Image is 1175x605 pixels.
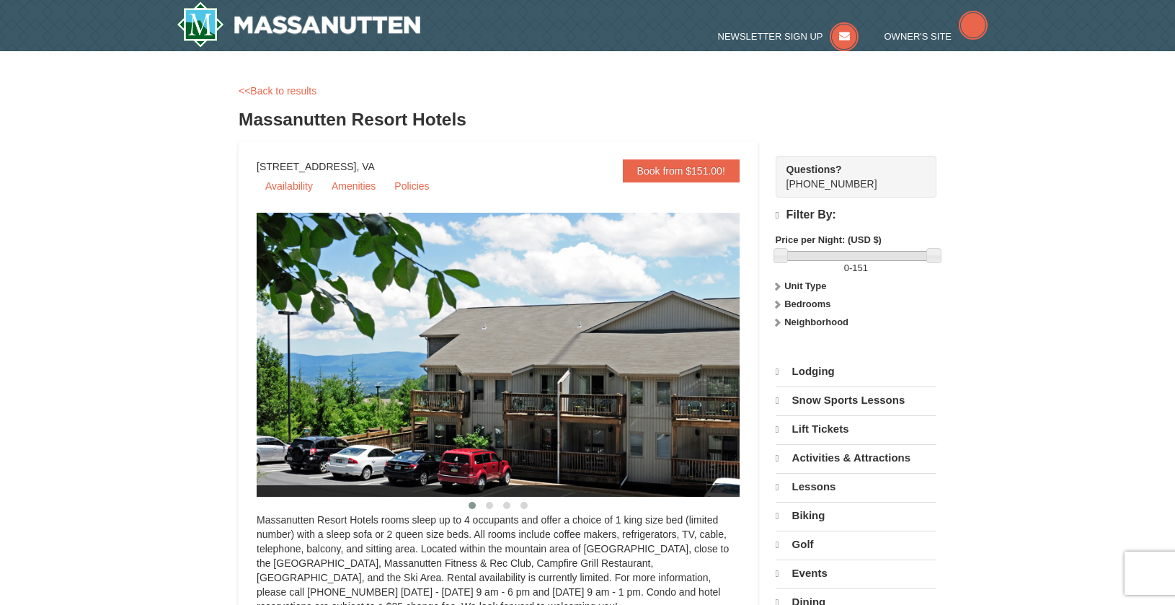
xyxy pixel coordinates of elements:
strong: Questions? [786,164,842,175]
a: Book from $151.00! [623,159,740,182]
span: Owner's Site [884,31,952,42]
h4: Filter By: [776,208,936,222]
strong: Unit Type [784,281,826,291]
span: Newsletter Sign Up [718,31,823,42]
h3: Massanutten Resort Hotels [239,105,936,134]
a: Owner's Site [884,31,988,42]
a: <<Back to results [239,85,316,97]
strong: Bedrooms [784,299,830,309]
strong: Price per Night: (USD $) [776,234,882,245]
a: Golf [776,531,936,558]
a: Policies [386,175,438,197]
span: 0 [844,262,849,273]
a: Lessons [776,473,936,500]
a: Amenities [323,175,384,197]
label: - [776,261,936,275]
strong: Neighborhood [784,317,848,327]
a: Availability [257,175,322,197]
img: Massanutten Resort Logo [177,1,420,48]
a: Snow Sports Lessons [776,387,936,414]
a: Activities & Attractions [776,444,936,472]
a: Newsletter Sign Up [718,31,859,42]
a: Biking [776,502,936,529]
a: Lift Tickets [776,415,936,443]
a: Massanutten Resort [177,1,420,48]
a: Events [776,560,936,587]
img: 19219026-1-e3b4ac8e.jpg [257,213,776,497]
a: Lodging [776,358,936,385]
span: 151 [852,262,868,273]
span: [PHONE_NUMBER] [786,162,910,190]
